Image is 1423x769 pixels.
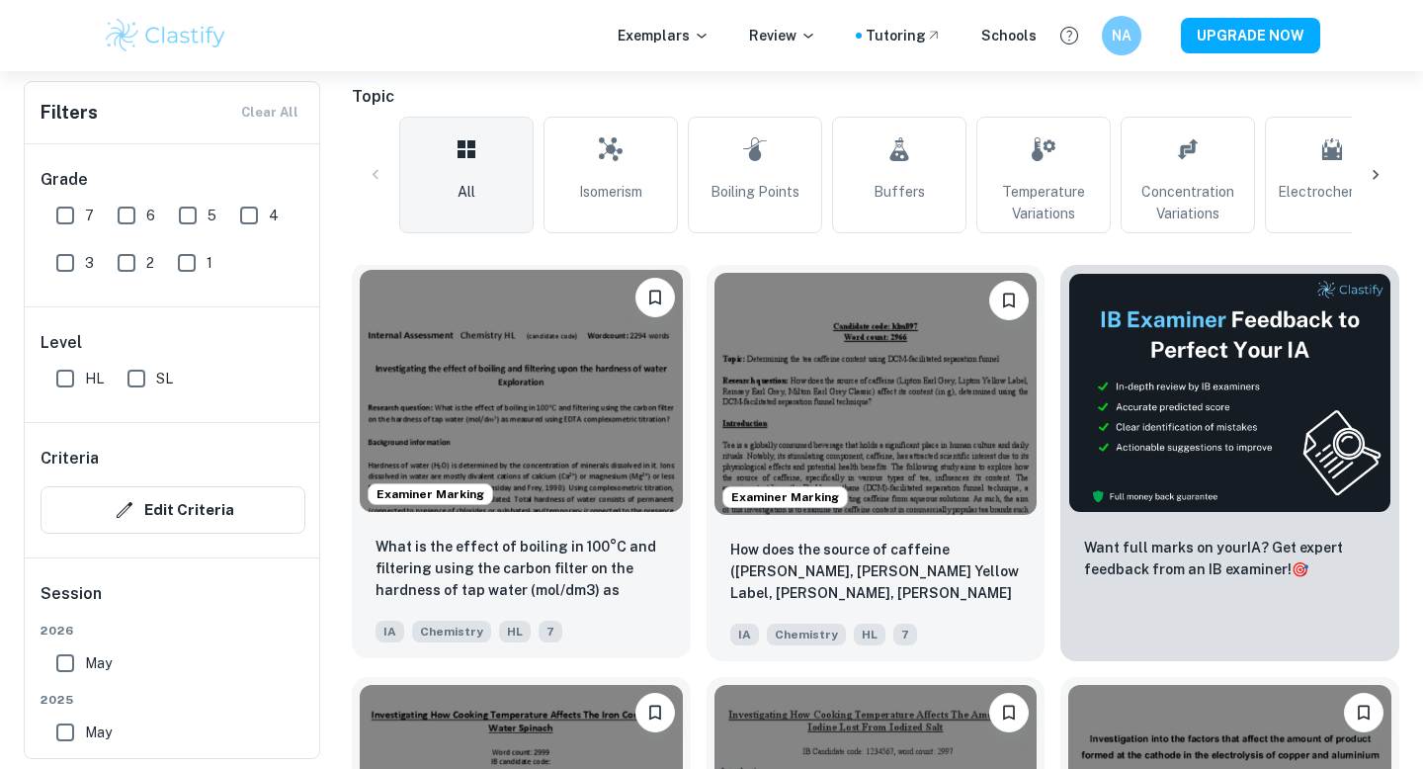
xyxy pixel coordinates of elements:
a: Examiner MarkingBookmarkHow does the source of caffeine (Lipton Earl Grey, Lipton Yellow Label, R... [707,265,1046,661]
button: Edit Criteria [41,486,305,534]
button: UPGRADE NOW [1181,18,1320,53]
span: 2025 [41,691,305,709]
button: Bookmark [989,693,1029,732]
span: Boiling Points [711,181,799,203]
p: What is the effect of boiling in 100°C and filtering using the carbon filter on the hardness of t... [376,536,667,603]
span: 1 [207,252,212,274]
h6: NA [1111,25,1133,46]
span: All [458,181,475,203]
span: Chemistry [767,624,846,645]
p: Exemplars [618,25,710,46]
span: HL [854,624,885,645]
a: Schools [981,25,1037,46]
button: NA [1102,16,1141,55]
span: Examiner Marking [369,485,492,503]
h6: Filters [41,99,98,127]
span: IA [730,624,759,645]
button: Bookmark [989,281,1029,320]
button: Bookmark [635,693,675,732]
a: Examiner MarkingBookmarkWhat is the effect of boiling in 100°C and filtering using the carbon fil... [352,265,691,661]
h6: Session [41,582,305,622]
span: 4 [269,205,279,226]
img: Chemistry IA example thumbnail: What is the effect of boiling in 100°C a [360,270,683,512]
span: Isomerism [579,181,642,203]
button: Bookmark [1344,693,1383,732]
h6: Criteria [41,447,99,470]
button: Help and Feedback [1052,19,1086,52]
a: Tutoring [866,25,942,46]
a: ThumbnailWant full marks on yourIA? Get expert feedback from an IB examiner! [1060,265,1399,661]
span: Electrochemistry [1278,181,1387,203]
img: Chemistry IA example thumbnail: How does the source of caffeine (Lipton [714,273,1038,515]
img: Thumbnail [1068,273,1391,513]
span: May [85,722,112,743]
p: Want full marks on your IA ? Get expert feedback from an IB examiner! [1084,537,1376,580]
span: 7 [893,624,917,645]
span: 2 [146,252,154,274]
img: Clastify logo [103,16,228,55]
span: SL [156,368,173,389]
span: Chemistry [412,621,491,642]
span: 3 [85,252,94,274]
span: Concentration Variations [1130,181,1246,224]
h6: Grade [41,168,305,192]
span: May [85,652,112,674]
h6: Topic [352,85,1399,109]
span: 7 [85,205,94,226]
span: Temperature Variations [985,181,1102,224]
span: 5 [208,205,216,226]
span: 2026 [41,622,305,640]
span: HL [85,368,104,389]
p: How does the source of caffeine (Lipton Earl Grey, Lipton Yellow Label, Remsey Earl Grey, Milton ... [730,539,1022,606]
p: Review [749,25,816,46]
span: 6 [146,205,155,226]
span: HL [499,621,531,642]
span: 7 [539,621,562,642]
span: 🎯 [1292,561,1308,577]
span: Examiner Marking [723,488,847,506]
span: Buffers [874,181,925,203]
span: IA [376,621,404,642]
button: Bookmark [635,278,675,317]
h6: Level [41,331,305,355]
